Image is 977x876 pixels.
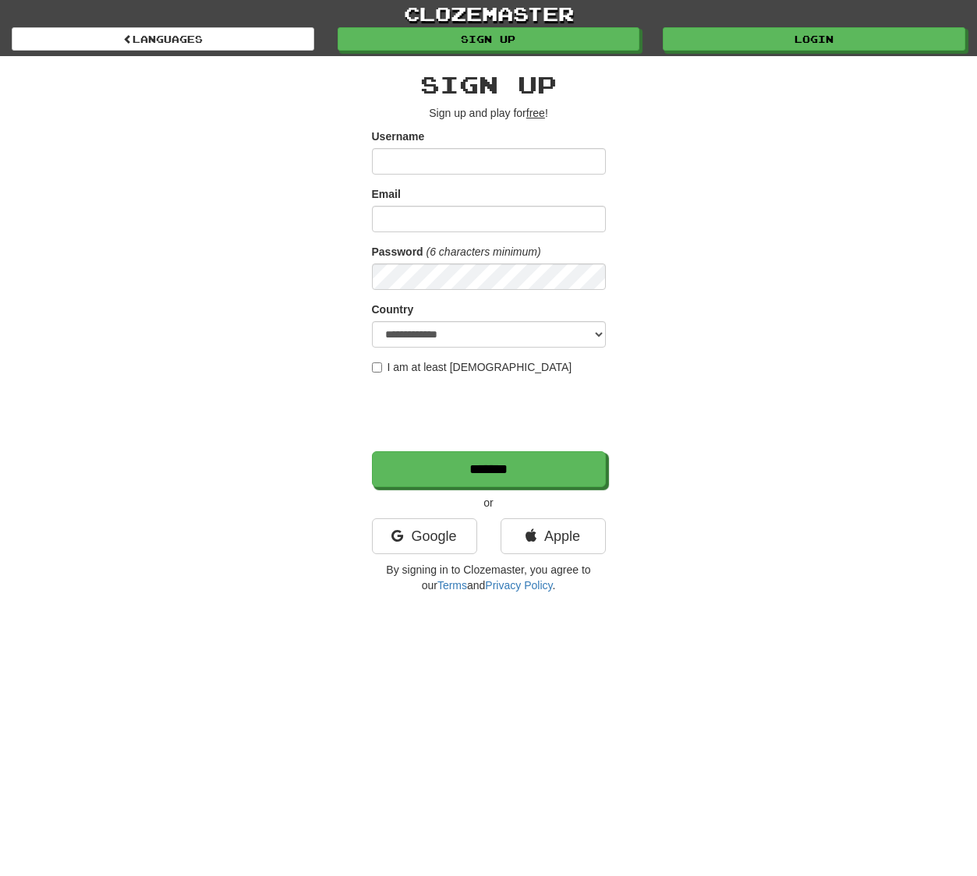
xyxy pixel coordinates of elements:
a: Languages [12,27,314,51]
input: I am at least [DEMOGRAPHIC_DATA] [372,362,382,373]
label: I am at least [DEMOGRAPHIC_DATA] [372,359,572,375]
a: Terms [437,579,467,592]
a: Apple [501,518,606,554]
label: Email [372,186,401,202]
p: Sign up and play for ! [372,105,606,121]
h2: Sign up [372,72,606,97]
a: Privacy Policy [485,579,552,592]
em: (6 characters minimum) [427,245,541,258]
label: Country [372,302,414,317]
p: or [372,495,606,510]
u: free [526,107,545,119]
label: Username [372,129,425,144]
iframe: reCAPTCHA [372,383,609,443]
label: Password [372,244,423,260]
p: By signing in to Clozemaster, you agree to our and . [372,562,606,593]
a: Google [372,518,477,554]
a: Sign up [338,27,640,51]
a: Login [663,27,965,51]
